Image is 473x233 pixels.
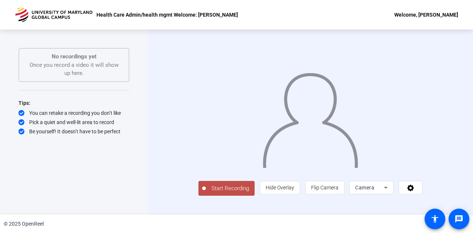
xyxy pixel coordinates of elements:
[311,185,338,191] span: Flip Camera
[4,220,44,228] div: © 2025 OpenReel
[260,181,300,194] button: Hide Overlay
[355,185,374,191] span: Camera
[15,7,93,22] img: OpenReel logo
[262,67,359,168] img: overlay
[455,215,463,223] mat-icon: message
[305,181,344,194] button: Flip Camera
[18,119,129,126] div: Pick a quiet and well-lit area to record
[431,215,439,223] mat-icon: accessibility
[18,99,129,107] div: Tips:
[18,128,129,135] div: Be yourself! It doesn’t have to be perfect
[18,109,129,117] div: You can retake a recording you don’t like
[266,185,294,191] span: Hide Overlay
[394,10,458,19] div: Welcome, [PERSON_NAME]
[27,52,121,61] p: No recordings yet
[198,181,255,196] button: Start Recording
[27,52,121,78] div: Once you record a video it will show up here.
[96,10,238,19] p: Health Care Admin/health mgmt Welcome: [PERSON_NAME]
[206,184,255,193] span: Start Recording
